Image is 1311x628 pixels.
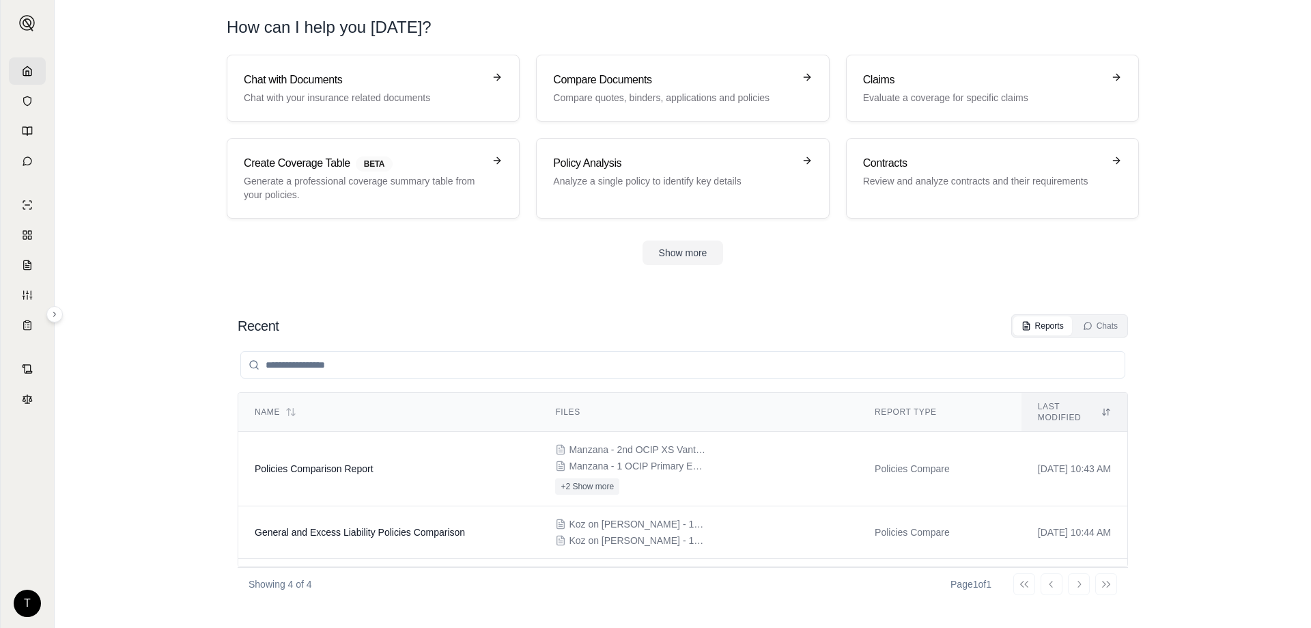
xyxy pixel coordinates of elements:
img: Expand sidebar [19,15,36,31]
td: [DATE] 11:57 AM [1021,559,1127,612]
div: Last modified [1038,401,1111,423]
a: Contract Analysis [9,355,46,383]
th: Files [539,393,858,432]
a: Chat with DocumentsChat with your insurance related documents [227,55,520,122]
button: Expand sidebar [46,306,63,323]
a: Prompt Library [9,118,46,145]
a: Single Policy [9,191,46,219]
p: Analyze a single policy to identify key details [553,174,793,188]
h3: Create Coverage Table [244,155,483,172]
div: T [14,590,41,617]
td: Policies Compare [858,432,1021,506]
th: Report Type [858,393,1021,432]
h3: Claims [863,72,1103,88]
p: Chat with your insurance related documents [244,91,483,105]
p: Compare quotes, binders, applications and policies [553,91,793,105]
span: Koz on Wetmore - 1 GL Scottsdale Policy #BCS2002437 Ex 2026.11.15 (2025.03.31).pdf [569,517,705,531]
p: Generate a professional coverage summary table from your policies. [244,174,483,202]
span: Koz on Wetmore - 1st XS Scottsdale $5M X P Policy #XLS2006559 Ex 2026.11.15 (2025.04.02).PDF [569,534,705,547]
a: Legal Search Engine [9,385,46,413]
span: Manzana - 1 OCIP Primary Everest Policy #GA8GL00002251 Ex 2027.02.05 (2025.04.09).pdf [569,459,705,473]
td: Policies Compare [858,559,1021,612]
a: Custom Report [9,282,46,309]
button: Show more [643,241,724,265]
td: Policies Compare [858,506,1021,559]
a: Home [9,57,46,85]
a: Compare DocumentsCompare quotes, binders, applications and policies [536,55,829,122]
button: +2 Show more [555,478,619,495]
div: Page 1 of 1 [950,577,991,591]
a: Chat [9,148,46,175]
a: Documents Vault [9,87,46,115]
button: Expand sidebar [14,10,41,37]
p: Evaluate a coverage for specific claims [863,91,1103,105]
span: BETA [356,156,393,172]
a: ClaimsEvaluate a coverage for specific claims [846,55,1139,122]
button: Chats [1075,316,1126,336]
p: Review and analyze contracts and their requirements [863,174,1103,188]
a: Create Coverage TableBETAGenerate a professional coverage summary table from your policies. [227,138,520,219]
td: [DATE] 10:44 AM [1021,506,1127,559]
a: Policy Comparisons [9,221,46,249]
h3: Policy Analysis [553,155,793,172]
a: Policy AnalysisAnalyze a single policy to identify key details [536,138,829,219]
span: Manzana - 2nd OCIP XS Vantage Policy #P03XC0000076810 (2025.03.07).pdf [569,443,705,456]
h3: Compare Documents [553,72,793,88]
h3: Contracts [863,155,1103,172]
h2: Recent [238,316,279,336]
button: Reports [1013,316,1072,336]
span: Policies Comparison Report [255,463,373,474]
a: ContractsReview and analyze contracts and their requirements [846,138,1139,219]
a: Coverage Table [9,312,46,339]
h3: Chat with Documents [244,72,483,88]
a: Claim Coverage [9,251,46,279]
div: Chats [1083,320,1118,331]
div: Name [255,407,522,418]
span: General and Excess Liability Policies Comparison [255,527,465,538]
p: Showing 4 of 4 [249,577,312,591]
td: [DATE] 10:43 AM [1021,432,1127,506]
div: Reports [1021,320,1064,331]
h1: How can I help you [DATE]? [227,16,1139,38]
